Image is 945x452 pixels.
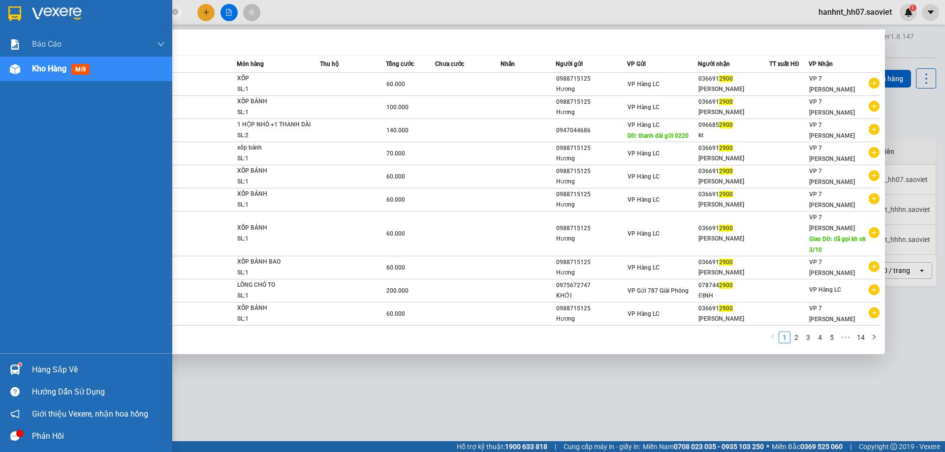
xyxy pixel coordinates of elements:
div: 0947044686 [556,125,627,136]
img: solution-icon [10,39,20,50]
span: close-circle [172,9,178,15]
span: Kho hàng [32,64,66,73]
span: Thu hộ [320,60,339,67]
div: SL: 1 [237,153,311,164]
li: Next 5 Pages [838,331,853,343]
div: XỐP BÁNH BAO [237,257,311,268]
div: [PERSON_NAME] [698,200,769,210]
div: Hương [556,314,627,324]
div: 0988715125 [556,303,627,314]
li: 14 [853,331,868,343]
div: [PERSON_NAME] [698,177,769,187]
div: [PERSON_NAME] [698,268,769,278]
li: Previous Page [767,331,779,343]
span: ••• [838,331,853,343]
div: 0988715125 [556,97,627,107]
span: right [871,334,877,340]
span: VP Hàng LC [628,230,660,237]
span: VP Hàng LC [628,150,660,157]
span: Người nhận [698,60,730,67]
div: xốp bánh [237,143,311,153]
span: plus-circle [869,284,880,295]
span: plus-circle [869,124,880,135]
span: plus-circle [869,193,880,204]
span: question-circle [10,387,20,396]
span: VP 7 [PERSON_NAME] [809,214,855,232]
div: Hương [556,177,627,187]
span: 2900 [719,305,733,312]
a: 4 [815,332,825,343]
li: Next Page [868,331,880,343]
span: VP 7 [PERSON_NAME] [809,305,855,323]
span: 60.000 [386,81,405,88]
div: XỐP BÁNH [237,189,311,200]
span: close-circle [172,8,178,17]
div: Hương [556,200,627,210]
span: Giới thiệu Vexere, nhận hoa hồng [32,408,148,420]
span: 2900 [719,225,733,232]
li: 5 [826,331,838,343]
div: 036691 [698,166,769,177]
div: [PERSON_NAME] [698,153,769,164]
div: Hương [556,84,627,94]
div: 036691 [698,189,769,200]
span: notification [10,409,20,419]
a: 1 [779,332,790,343]
div: Hương [556,153,627,164]
span: VP 7 [PERSON_NAME] [809,259,855,276]
a: 2 [791,332,802,343]
div: 1 HỘP NHỎ +1 THANH DÀI [237,120,311,130]
div: XỐP BÁNH [237,96,311,107]
span: 200.000 [386,287,409,294]
div: SL: 1 [237,234,311,244]
span: 70.000 [386,150,405,157]
span: 60.000 [386,230,405,237]
div: Hàng sắp về [32,362,165,377]
span: Báo cáo [32,38,62,50]
span: 100.000 [386,104,409,111]
div: XỐP [237,73,311,84]
div: 078744 [698,280,769,291]
div: 0988715125 [556,143,627,153]
span: VP Hàng LC [628,196,660,203]
div: 0988715125 [556,74,627,84]
div: Hương [556,107,627,118]
div: SL: 1 [237,177,311,187]
span: 2900 [719,259,733,266]
div: SL: 1 [237,84,311,95]
span: VP 7 [PERSON_NAME] [809,191,855,209]
span: 2900 [719,168,733,175]
span: TT xuất HĐ [769,60,799,67]
span: 2900 [719,145,733,151]
span: VP Nhận [809,60,833,67]
span: VP Hàng LC [809,286,841,293]
li: 4 [814,331,826,343]
img: warehouse-icon [10,364,20,375]
span: DĐ: thanh dài gửi 0220 [628,132,689,139]
div: Hướng dẫn sử dụng [32,385,165,399]
div: KHỞI [556,291,627,301]
span: 60.000 [386,196,405,203]
a: 14 [854,332,868,343]
div: SL: 1 [237,200,311,211]
div: SL: 1 [237,291,311,301]
span: plus-circle [869,147,880,158]
div: [PERSON_NAME] [698,84,769,94]
span: VP Gửi 787 Giải Phóng [628,287,689,294]
span: VP 7 [PERSON_NAME] [809,75,855,93]
span: VP 7 [PERSON_NAME] [809,145,855,162]
span: plus-circle [869,261,880,272]
span: 2900 [719,98,733,105]
span: 2900 [719,191,733,198]
div: 036691 [698,303,769,314]
span: VP Gửi [627,60,646,67]
div: 036691 [698,74,769,84]
div: SL: 1 [237,314,311,325]
span: Giao DĐ: đã gọi kh ok 3/10 [809,236,866,253]
span: VP 7 [PERSON_NAME] [809,98,855,116]
div: LỒNG CHÓ TO [237,280,311,291]
div: 096685 [698,120,769,130]
span: 60.000 [386,173,405,180]
span: VP 7 [PERSON_NAME] [809,168,855,185]
div: 036691 [698,257,769,268]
